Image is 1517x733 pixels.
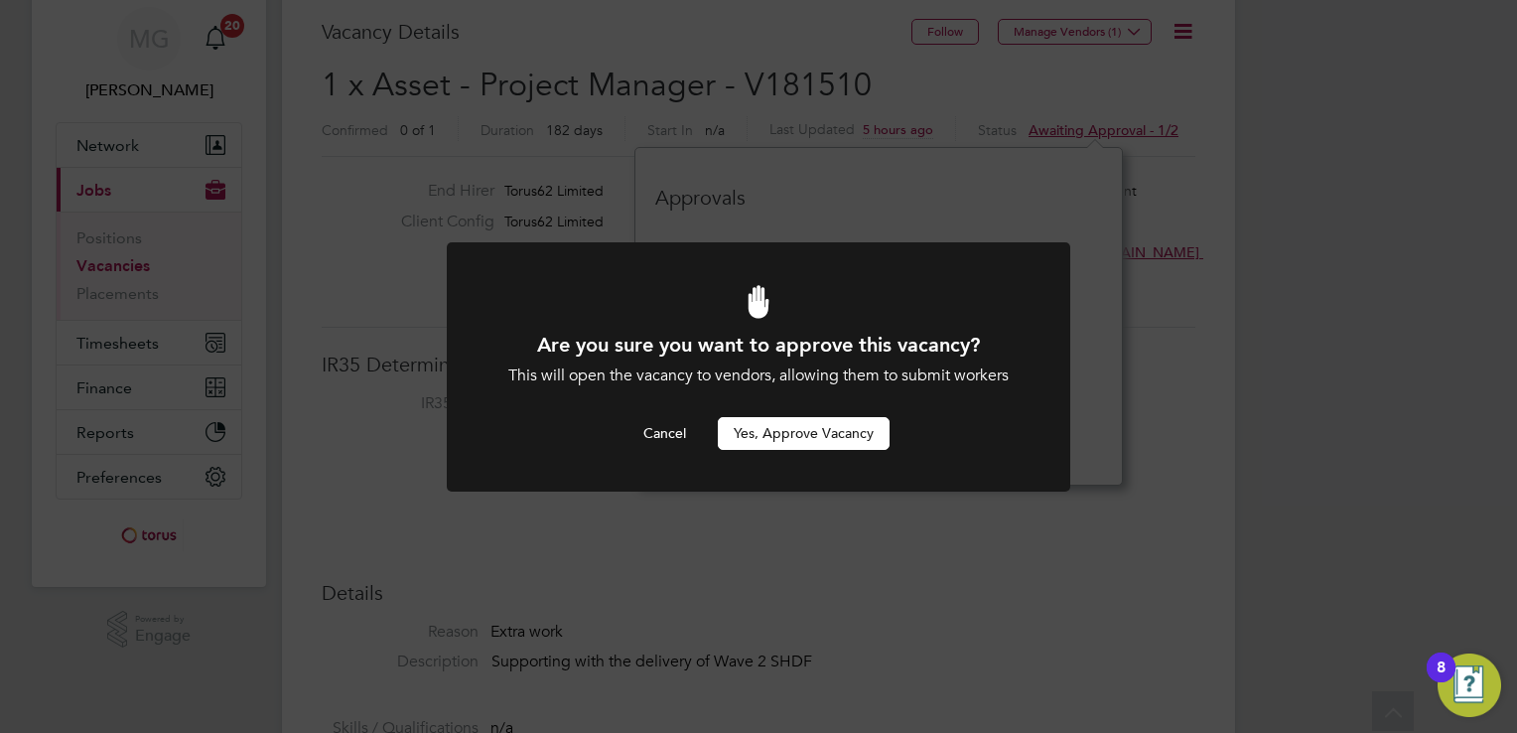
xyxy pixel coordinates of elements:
button: Cancel [627,417,702,449]
button: Yes, Approve Vacancy [718,417,890,449]
h1: Are you sure you want to approve this vacancy? [500,332,1017,358]
div: 8 [1437,667,1446,693]
span: This will open the vacancy to vendors, allowing them to submit workers [508,366,1009,385]
button: Open Resource Center, 8 new notifications [1438,654,1501,717]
